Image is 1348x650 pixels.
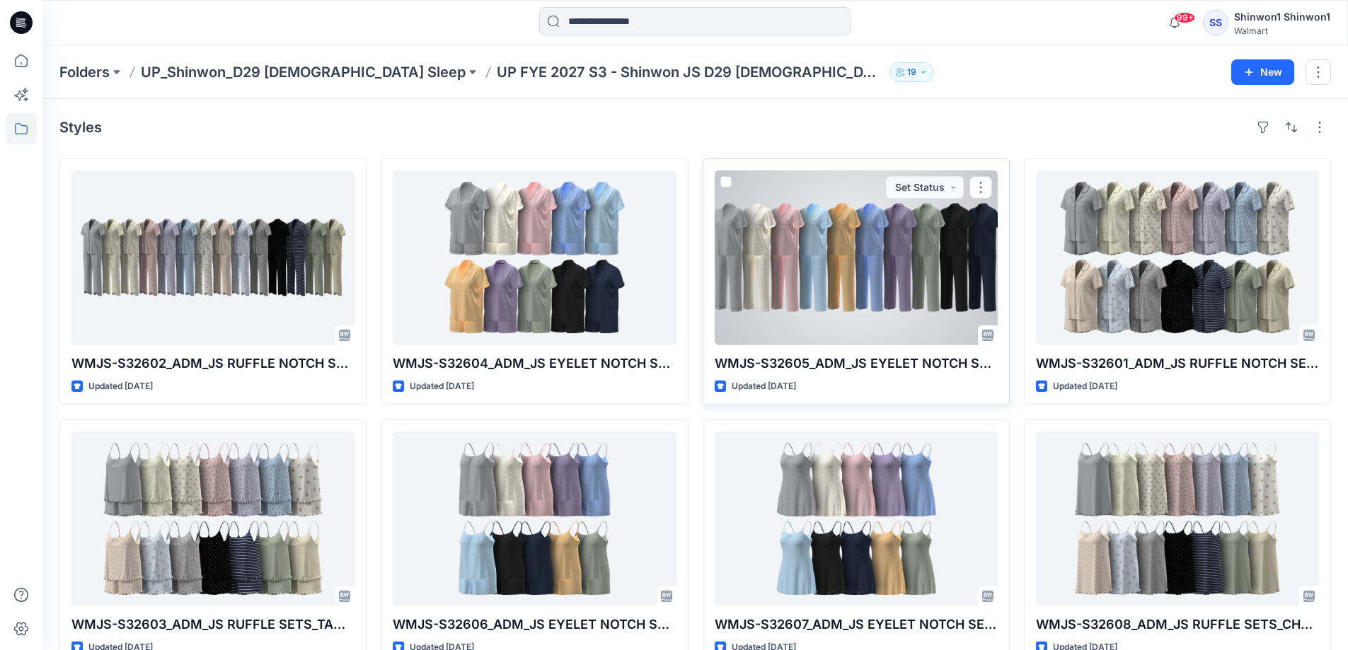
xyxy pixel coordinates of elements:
p: WMJS-S32601_ADM_JS RUFFLE NOTCH SETS_SS TOP SHORT SET [1036,354,1319,373]
p: Updated [DATE] [732,379,796,394]
div: Walmart [1234,25,1330,36]
p: WMJS-S32603_ADM_JS RUFFLE SETS_TANK SHORT SET [71,615,355,634]
p: WMJS-S32606_ADM_JS EYELET NOTCH SETS_CAMI PANT SET [393,615,676,634]
button: 19 [889,62,934,82]
p: WMJS-S32602_ADM_JS RUFFLE NOTCH SETS_SS TOP LONG PANT SET [71,354,355,373]
a: WMJS-S32605_ADM_JS EYELET NOTCH SETS_SS TOP PANT SET [715,170,998,345]
button: New [1231,59,1294,85]
a: WMJS-S32607_ADM_JS EYELET NOTCH SETS_CHEMISE [715,431,998,606]
a: Folders [59,62,110,82]
p: Updated [DATE] [1053,379,1117,394]
a: WMJS-S32608_ADM_JS RUFFLE SETS_CHEMISE [1036,431,1319,606]
a: UP_Shinwon_D29 [DEMOGRAPHIC_DATA] Sleep [141,62,466,82]
div: SS [1203,10,1228,35]
p: WMJS-S32607_ADM_JS EYELET NOTCH SETS_CHEMISE [715,615,998,634]
span: 99+ [1174,12,1195,23]
a: WMJS-S32602_ADM_JS RUFFLE NOTCH SETS_SS TOP LONG PANT SET [71,170,355,345]
a: WMJS-S32603_ADM_JS RUFFLE SETS_TANK SHORT SET [71,431,355,606]
p: 19 [907,64,916,80]
p: WMJS-S32608_ADM_JS RUFFLE SETS_CHEMISE [1036,615,1319,634]
p: WMJS-S32605_ADM_JS EYELET NOTCH SETS_SS TOP PANT SET [715,354,998,373]
p: Updated [DATE] [88,379,153,394]
div: Shinwon1 Shinwon1 [1234,8,1330,25]
p: Updated [DATE] [410,379,474,394]
a: WMJS-S32601_ADM_JS RUFFLE NOTCH SETS_SS TOP SHORT SET [1036,170,1319,345]
a: WMJS-S32606_ADM_JS EYELET NOTCH SETS_CAMI PANT SET [393,431,676,606]
a: WMJS-S32604_ADM_JS EYELET NOTCH SETS_SS TOP SHORT SET [393,170,676,345]
p: UP FYE 2027 S3 - Shinwon JS D29 [DEMOGRAPHIC_DATA] Sleepwear [497,62,884,82]
h4: Styles [59,119,102,136]
p: WMJS-S32604_ADM_JS EYELET NOTCH SETS_SS TOP SHORT SET [393,354,676,373]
